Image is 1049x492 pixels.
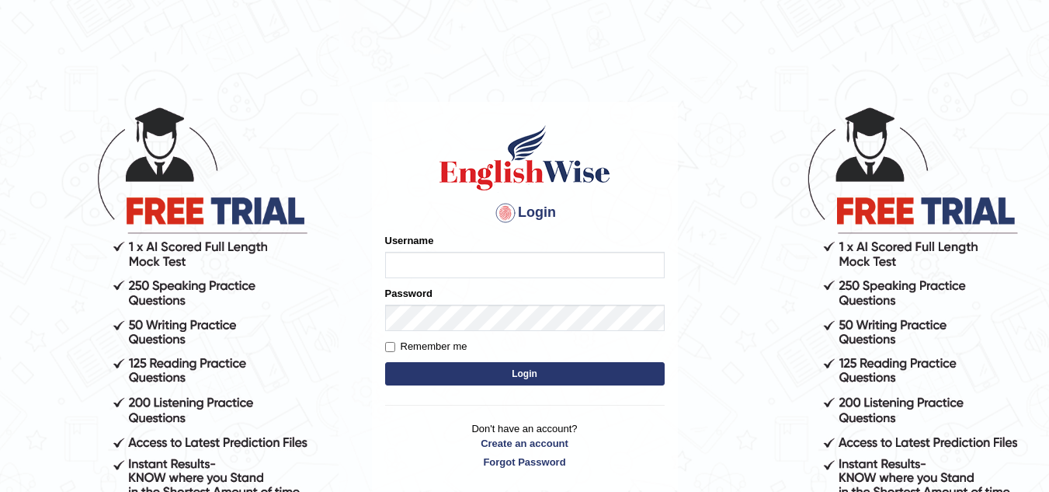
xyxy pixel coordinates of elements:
[385,342,395,352] input: Remember me
[436,123,613,193] img: Logo of English Wise sign in for intelligent practice with AI
[385,362,665,386] button: Login
[385,455,665,469] a: Forgot Password
[385,201,665,225] h4: Login
[385,421,665,469] p: Don't have an account?
[385,233,434,248] label: Username
[385,436,665,451] a: Create an account
[385,339,467,354] label: Remember me
[385,286,432,301] label: Password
